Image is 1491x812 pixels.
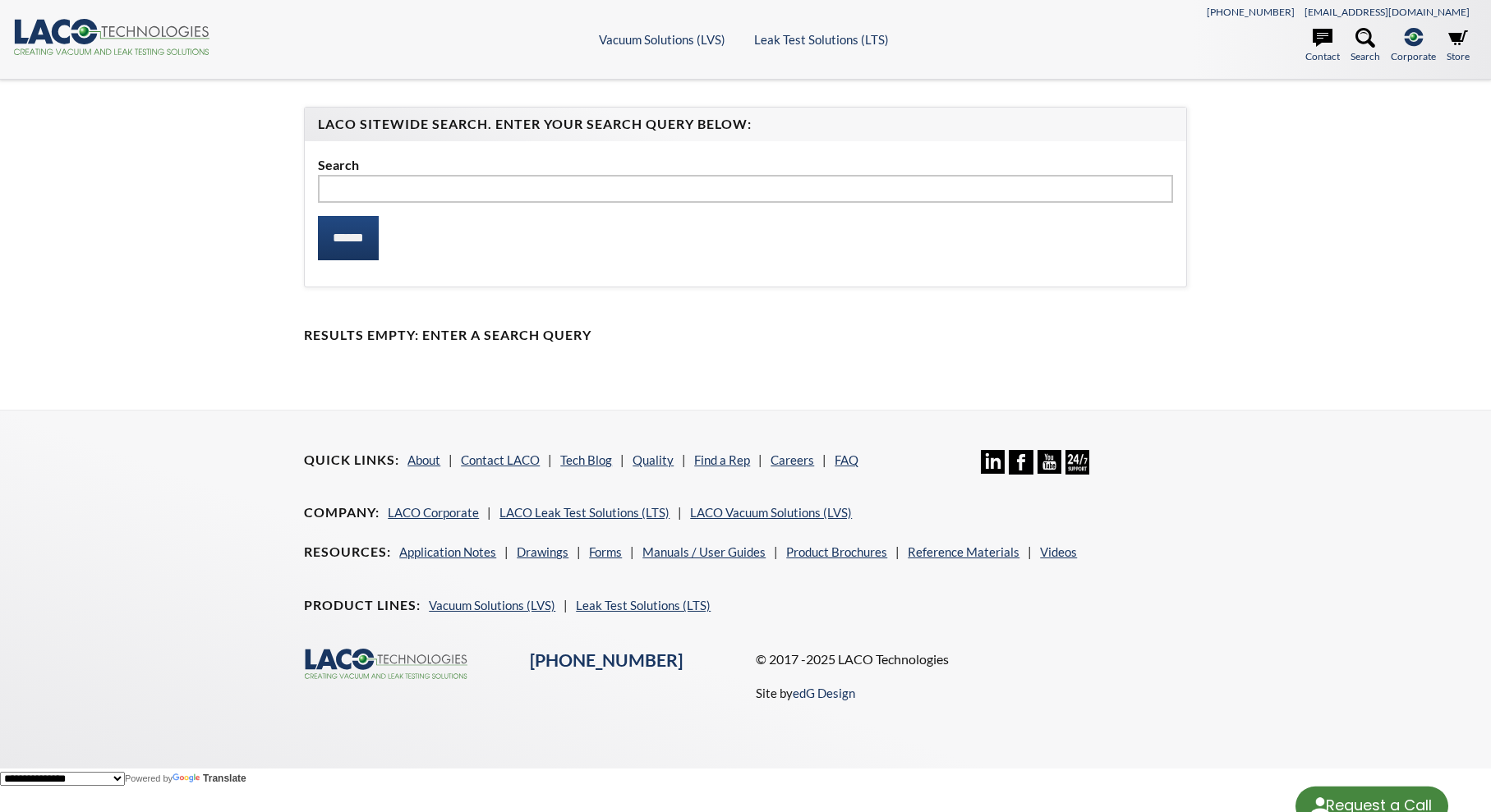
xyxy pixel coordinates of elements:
[633,452,674,467] a: Quality
[560,452,612,467] a: Tech Blog
[304,544,391,561] h4: Resources
[589,544,622,559] a: Forms
[304,452,399,469] h4: Quick Links
[756,649,1187,670] p: © 2017 -2025 LACO Technologies
[756,683,855,703] p: Site by
[399,544,496,559] a: Application Notes
[407,452,440,467] a: About
[517,544,568,559] a: Drawings
[786,544,887,559] a: Product Brochures
[599,32,725,47] a: Vacuum Solutions (LVS)
[530,649,683,671] a: [PHONE_NUMBER]
[1305,28,1340,64] a: Contact
[304,504,380,521] h4: Company
[173,773,246,784] a: Translate
[388,505,479,520] a: LACO Corporate
[771,452,814,467] a: Careers
[754,32,889,47] a: Leak Test Solutions (LTS)
[1065,450,1089,474] img: 24/7 Support Icon
[318,116,1173,133] h4: LACO Sitewide Search. Enter your Search Query Below:
[1065,462,1089,477] a: 24/7 Support
[1040,544,1077,559] a: Videos
[304,327,1187,344] h4: Results Empty: Enter a Search Query
[461,452,540,467] a: Contact LACO
[908,544,1019,559] a: Reference Materials
[642,544,766,559] a: Manuals / User Guides
[694,452,750,467] a: Find a Rep
[304,597,421,614] h4: Product Lines
[1207,6,1295,18] a: [PHONE_NUMBER]
[1351,28,1380,64] a: Search
[173,773,203,784] img: Google Translate
[793,686,855,700] a: edG Design
[1447,28,1470,64] a: Store
[1305,6,1470,18] a: [EMAIL_ADDRESS][DOMAIN_NAME]
[499,505,670,520] a: LACO Leak Test Solutions (LTS)
[1391,48,1436,64] span: Corporate
[690,505,852,520] a: LACO Vacuum Solutions (LVS)
[576,598,711,612] a: Leak Test Solutions (LTS)
[835,452,858,467] a: FAQ
[318,154,1173,176] label: Search
[429,598,555,612] a: Vacuum Solutions (LVS)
